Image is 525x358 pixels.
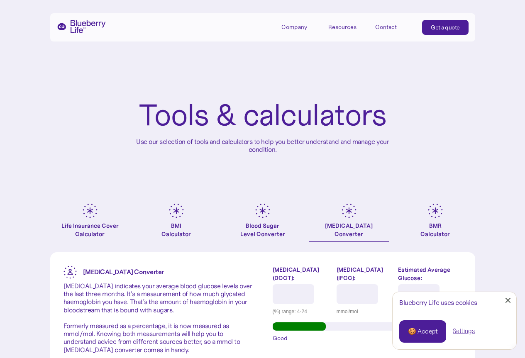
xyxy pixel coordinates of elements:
[396,203,475,242] a: BMRCalculator
[375,20,413,34] a: Contact
[161,222,191,238] div: BMI Calculator
[137,203,216,242] a: BMICalculator
[398,265,462,282] label: Estimated Average Glucose:
[240,222,285,238] div: Blood Sugar Level Converter
[328,24,357,31] div: Resources
[273,265,330,282] label: [MEDICAL_DATA] (DCCT):
[63,282,253,354] p: [MEDICAL_DATA] indicates your average blood glucose levels over the last three months. It’s a mea...
[130,138,396,153] p: Use our selection of tools and calculators to help you better understand and manage your condition.
[273,334,288,342] span: Good
[223,203,303,242] a: Blood SugarLevel Converter
[399,320,446,343] a: 🍪 Accept
[273,307,330,316] div: (%) range: 4-24
[420,222,450,238] div: BMR Calculator
[57,20,106,33] a: home
[431,23,460,32] div: Get a quote
[399,299,510,307] div: Blueberry Life uses cookies
[453,327,475,336] a: Settings
[50,222,130,238] div: Life Insurance Cover Calculator
[337,265,392,282] label: [MEDICAL_DATA] (IFCC):
[83,268,164,276] strong: [MEDICAL_DATA] Converter
[500,292,516,309] a: Close Cookie Popup
[422,20,469,35] a: Get a quote
[281,20,319,34] div: Company
[139,100,386,131] h1: Tools & calculators
[408,327,437,336] div: 🍪 Accept
[281,24,307,31] div: Company
[337,307,392,316] div: mmol/mol
[325,222,373,238] div: [MEDICAL_DATA] Converter
[309,203,389,242] a: [MEDICAL_DATA]Converter
[50,203,130,242] a: Life Insurance Cover Calculator
[328,20,366,34] div: Resources
[375,24,397,31] div: Contact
